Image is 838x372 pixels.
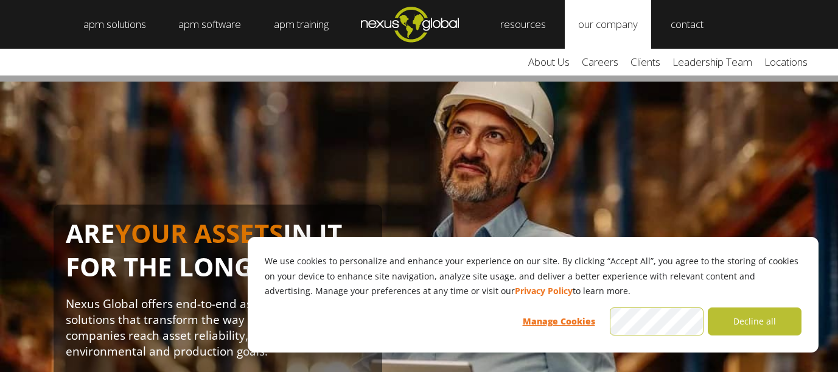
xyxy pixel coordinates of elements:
a: leadership team [666,49,758,75]
h1: ARE IN IT FOR THE LONG HAUL? [66,217,370,296]
a: about us [522,49,576,75]
button: Manage Cookies [512,307,606,335]
a: careers [576,49,624,75]
button: Decline all [708,307,801,335]
div: Cookie banner [248,237,819,353]
p: Nexus Global offers end-to-end asset management solutions that transform the way asset intensive ... [66,296,370,359]
span: YOUR ASSETS [115,216,283,250]
button: Accept all [610,307,704,335]
a: clients [624,49,666,75]
a: Privacy Policy [515,284,573,299]
p: We use cookies to personalize and enhance your experience on our site. By clicking “Accept All”, ... [265,254,801,299]
a: locations [758,49,814,75]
